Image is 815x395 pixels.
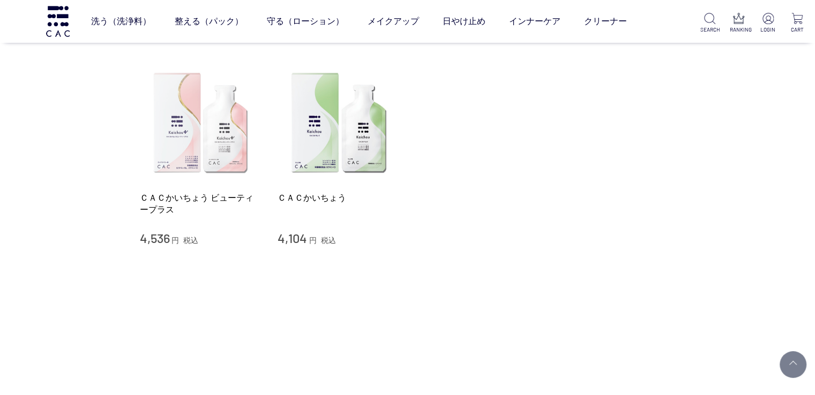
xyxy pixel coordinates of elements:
a: クリーナー [584,6,627,36]
a: ＣＡＣかいちょう ビューティープラス [140,192,262,215]
img: ＣＡＣかいちょう [278,62,400,184]
span: 税込 [183,236,198,245]
a: メイクアップ [368,6,419,36]
p: SEARCH [700,26,719,34]
a: CART [788,13,806,34]
span: 4,104 [278,230,307,246]
a: LOGIN [759,13,777,34]
span: 4,536 [140,230,170,246]
a: SEARCH [700,13,719,34]
a: 整える（パック） [175,6,243,36]
span: 円 [171,236,179,245]
span: 円 [309,236,317,245]
a: ＣＡＣかいちょう [278,192,400,203]
a: 守る（ローション） [267,6,344,36]
a: インナーケア [509,6,560,36]
img: logo [44,6,71,36]
p: LOGIN [759,26,777,34]
a: 洗う（洗浄料） [91,6,151,36]
p: RANKING [730,26,749,34]
img: ＣＡＣかいちょう ビューティープラス [140,62,262,184]
p: CART [788,26,806,34]
span: 税込 [321,236,336,245]
a: RANKING [730,13,749,34]
a: 日やけ止め [443,6,485,36]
